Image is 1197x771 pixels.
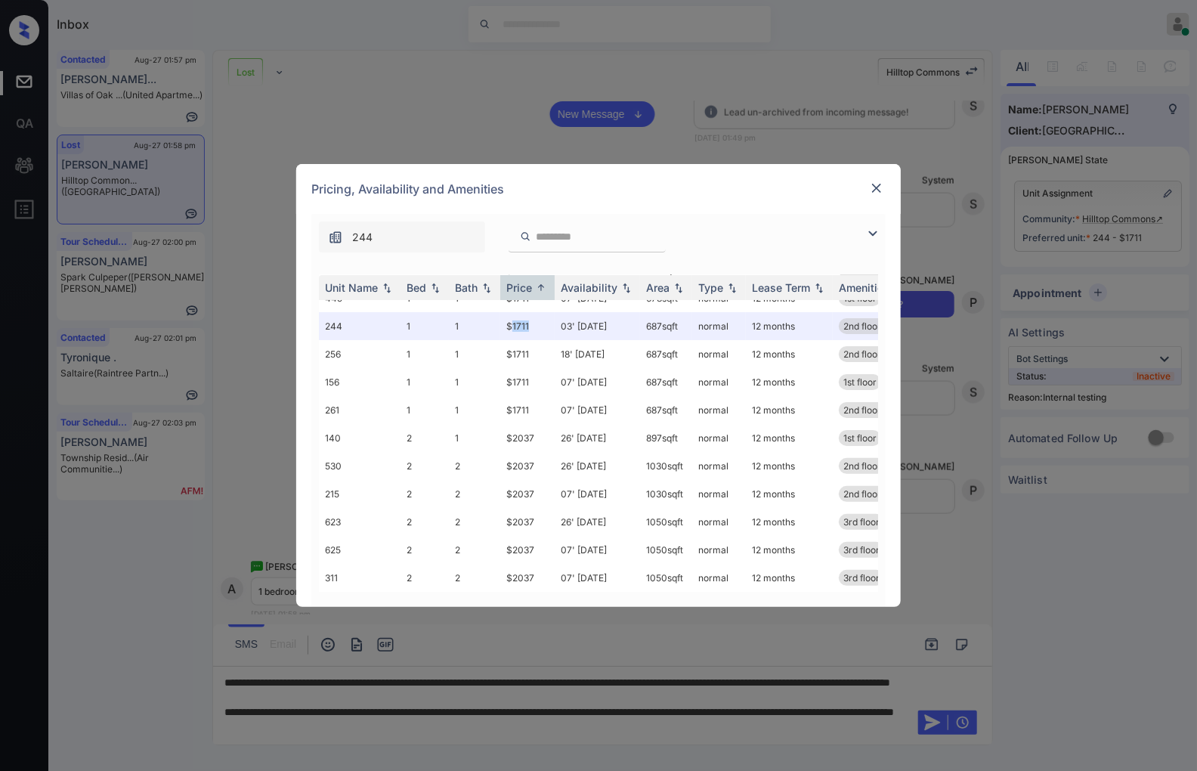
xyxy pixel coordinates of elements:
td: 625 [319,536,401,564]
span: 2nd floor [843,404,881,416]
td: $1711 [500,312,555,340]
td: 2 [449,452,500,480]
td: 244 [319,312,401,340]
td: 156 [319,368,401,396]
td: normal [692,480,746,508]
img: icon-zuma [520,230,531,243]
span: 2nd floor [843,460,881,472]
td: 2 [401,508,449,536]
div: Availability [561,281,617,294]
td: 1 [401,312,449,340]
td: 03' [DATE] [555,312,640,340]
td: normal [692,564,746,592]
img: sorting [725,283,740,293]
td: 12 months [746,480,833,508]
div: Area [646,281,670,294]
span: 3rd floor [843,544,880,556]
td: normal [692,340,746,368]
td: 687 sqft [640,396,692,424]
td: 311 [319,564,401,592]
td: 897 sqft [640,424,692,452]
td: $2037 [500,536,555,564]
td: 07' [DATE] [555,480,640,508]
span: 1st floor [843,432,877,444]
td: normal [692,508,746,536]
td: 12 months [746,536,833,564]
td: 07' [DATE] [555,536,640,564]
td: $1711 [500,340,555,368]
span: 244 [352,229,373,246]
td: 26' [DATE] [555,508,640,536]
td: 1 [401,340,449,368]
td: 12 months [746,452,833,480]
td: 1 [449,312,500,340]
td: normal [692,368,746,396]
span: 1st floor [843,376,877,388]
td: 07' [DATE] [555,396,640,424]
img: sorting [812,283,827,293]
td: 1030 sqft [640,480,692,508]
td: 256 [319,340,401,368]
td: $2037 [500,452,555,480]
td: 140 [319,424,401,452]
div: Bath [455,281,478,294]
td: 12 months [746,312,833,340]
td: 623 [319,508,401,536]
span: 2nd floor [843,348,881,360]
td: 07' [DATE] [555,564,640,592]
td: 2 [401,424,449,452]
td: 1050 sqft [640,536,692,564]
td: normal [692,536,746,564]
td: $2037 [500,508,555,536]
td: 26' [DATE] [555,452,640,480]
td: 687 sqft [640,368,692,396]
img: sorting [534,282,549,293]
td: 2 [401,480,449,508]
td: 12 months [746,564,833,592]
td: 12 months [746,368,833,396]
td: 2 [449,508,500,536]
img: sorting [619,283,634,293]
td: 261 [319,396,401,424]
td: 2 [401,536,449,564]
td: normal [692,396,746,424]
div: Unit Name [325,281,378,294]
td: 1 [449,340,500,368]
td: 687 sqft [640,340,692,368]
td: 2 [401,564,449,592]
td: 12 months [746,508,833,536]
td: 07' [DATE] [555,368,640,396]
td: $2037 [500,424,555,452]
td: 1050 sqft [640,564,692,592]
td: 1050 sqft [640,508,692,536]
img: sorting [428,283,443,293]
img: sorting [379,283,394,293]
td: 1 [449,396,500,424]
td: 1 [401,368,449,396]
td: 687 sqft [640,312,692,340]
td: 26' [DATE] [555,424,640,452]
td: $2037 [500,564,555,592]
td: 1 [449,424,500,452]
img: sorting [671,283,686,293]
td: normal [692,424,746,452]
td: 18' [DATE] [555,340,640,368]
td: 12 months [746,424,833,452]
td: 12 months [746,340,833,368]
td: normal [692,312,746,340]
td: 530 [319,452,401,480]
td: $1711 [500,368,555,396]
span: 3rd floor [843,516,880,528]
div: Amenities [839,281,889,294]
td: 2 [449,564,500,592]
div: Pricing, Availability and Amenities [296,164,901,214]
td: $1711 [500,396,555,424]
td: 1 [401,396,449,424]
div: Price [506,281,532,294]
span: 3rd floor [843,572,880,584]
span: 2nd floor [843,488,881,500]
td: 1030 sqft [640,452,692,480]
td: 1 [449,368,500,396]
td: 2 [449,536,500,564]
div: Bed [407,281,426,294]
